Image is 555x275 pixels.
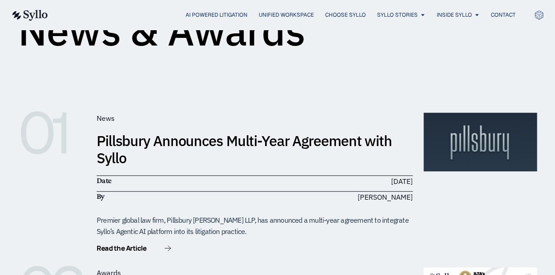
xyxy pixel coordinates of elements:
[97,131,392,167] a: Pillsbury Announces Multi-Year Agreement with Syllo
[97,215,413,237] div: Premier global law firm, Pillsbury [PERSON_NAME] LLP, has announced a multi-year agreement to int...
[424,113,537,171] img: pillsbury
[66,11,516,19] nav: Menu
[391,177,413,186] time: [DATE]
[66,11,516,19] div: Menu Toggle
[18,10,305,51] h1: News & Awards
[11,10,48,21] img: syllo
[377,11,418,19] a: Syllo Stories
[259,11,314,19] a: Unified Workspace
[97,245,146,252] span: Read the Article
[97,176,250,186] h6: Date
[18,113,86,153] h6: 01
[491,11,516,19] a: Contact
[97,192,250,202] h6: By
[437,11,472,19] a: Inside Syllo
[97,114,115,123] span: News
[186,11,247,19] a: AI Powered Litigation
[358,192,413,202] span: [PERSON_NAME]
[325,11,366,19] a: Choose Syllo
[97,245,171,254] a: Read the Article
